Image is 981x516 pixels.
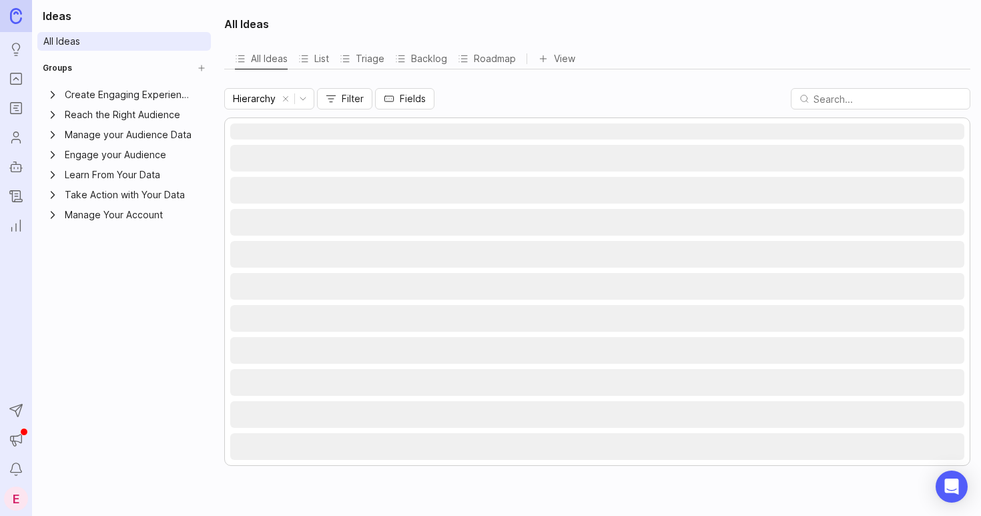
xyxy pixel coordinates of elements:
[65,188,192,202] div: Take Action with Your Data
[46,148,59,162] button: Expand Engage your Audience
[40,125,208,144] a: Expand Manage your Audience DataManage your Audience DataGroup settings
[40,166,208,184] a: Expand Learn From Your DataLearn From Your DataGroup settings
[317,88,372,109] button: Filter
[458,48,516,69] button: Roadmap
[46,128,59,142] button: Expand Manage your Audience Data
[65,107,192,122] div: Reach the Right Audience
[65,87,192,102] div: Create Engaging Experiences
[4,67,28,91] a: Portal
[192,59,211,77] button: Create Group
[65,127,192,142] div: Manage your Audience Data
[4,125,28,150] a: Users
[340,48,384,69] button: Triage
[40,186,208,204] a: Expand Take Action with Your DataTake Action with Your DataGroup settings
[4,184,28,208] a: Changelog
[4,155,28,179] a: Autopilot
[233,91,276,106] div: Hierarchy
[375,88,434,109] button: Fields
[235,48,288,69] button: All Ideas
[4,487,28,511] button: E
[46,168,59,182] button: Expand Learn From Your Data
[224,16,269,32] h2: All Ideas
[40,85,208,104] a: Expand Create Engaging ExperiencesCreate Engaging ExperiencesGroup settings
[538,48,575,69] button: View
[65,168,192,182] div: Learn From Your Data
[4,457,28,481] button: Notifications
[4,37,28,61] a: Ideas
[43,61,72,75] h2: Groups
[4,214,28,238] a: Reporting
[46,188,59,202] button: Expand Take Action with Your Data
[813,89,962,109] input: Search...
[46,108,59,121] button: Expand Reach the Right Audience
[37,8,211,24] h1: Ideas
[395,48,447,69] button: Backlog
[46,88,59,101] button: Expand Create Engaging Experiences
[4,428,28,452] button: Announcements
[37,32,211,51] a: All Ideas
[298,48,329,69] button: List
[40,146,208,164] a: Expand Engage your AudienceEngage your AudienceGroup settings
[4,399,28,423] button: Send to Autopilot
[936,471,968,503] div: Open Intercom Messenger
[40,206,208,224] a: Expand Manage Your AccountManage Your AccountGroup settings
[4,96,28,120] a: Roadmaps
[40,105,208,124] a: Expand Reach the Right AudienceReach the Right AudienceGroup settings
[65,208,192,222] div: Manage Your Account
[10,8,22,23] img: Canny Home
[46,208,59,222] button: Expand Manage Your Account
[65,148,192,162] div: Engage your Audience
